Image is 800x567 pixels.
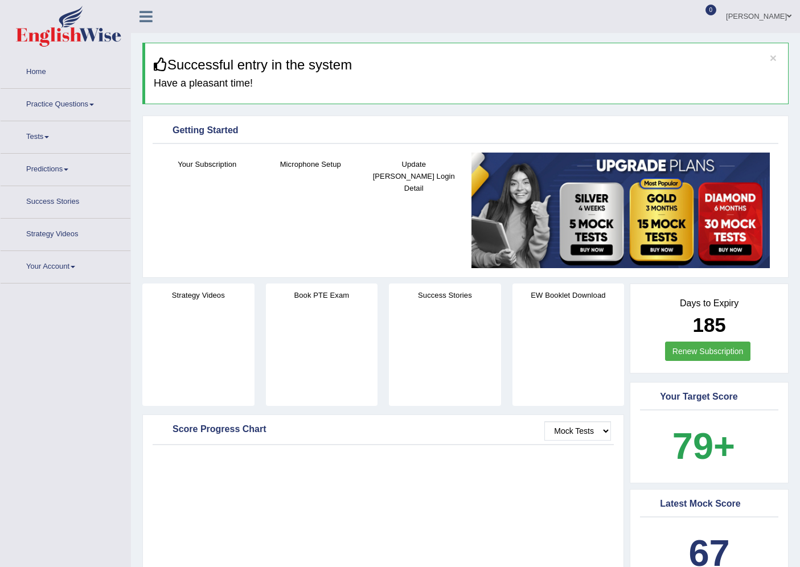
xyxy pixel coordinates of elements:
div: Getting Started [155,122,776,139]
h4: Book PTE Exam [266,289,378,301]
h3: Successful entry in the system [154,57,780,72]
h4: Microphone Setup [265,158,357,170]
h4: Strategy Videos [142,289,255,301]
h4: EW Booklet Download [512,289,625,301]
h4: Have a pleasant time! [154,78,780,89]
div: Latest Mock Score [643,496,776,513]
div: Score Progress Chart [155,421,611,438]
h4: Your Subscription [161,158,253,170]
span: 0 [705,5,717,15]
h4: Days to Expiry [643,298,776,309]
a: Predictions [1,154,130,182]
a: Your Account [1,251,130,280]
b: 185 [692,314,725,336]
button: × [770,52,777,64]
a: Strategy Videos [1,219,130,247]
a: Renew Subscription [665,342,751,361]
a: Home [1,56,130,85]
img: small5.jpg [471,153,770,268]
a: Success Stories [1,186,130,215]
h4: Update [PERSON_NAME] Login Detail [368,158,460,194]
a: Tests [1,121,130,150]
h4: Success Stories [389,289,501,301]
div: Your Target Score [643,389,776,406]
a: Practice Questions [1,89,130,117]
b: 79+ [672,425,735,467]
